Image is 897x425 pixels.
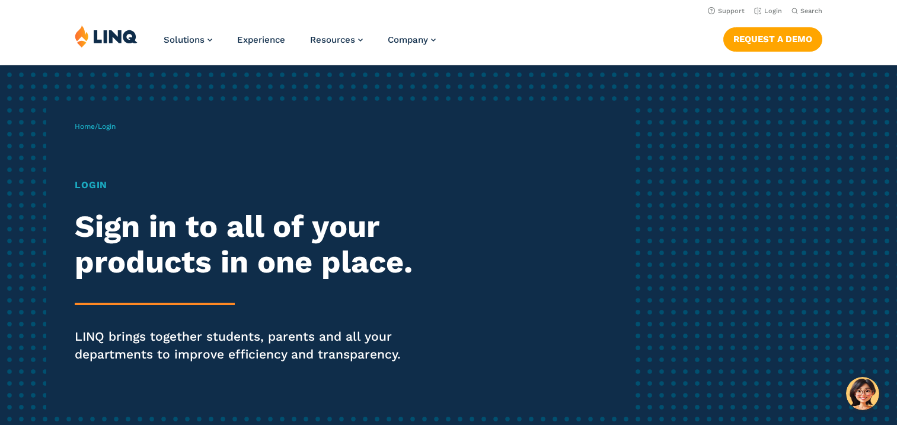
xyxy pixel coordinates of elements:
[75,25,138,47] img: LINQ | K‑12 Software
[164,34,212,45] a: Solutions
[237,34,285,45] a: Experience
[388,34,436,45] a: Company
[723,27,822,51] a: Request a Demo
[75,178,420,192] h1: Login
[754,7,782,15] a: Login
[75,328,420,363] p: LINQ brings together students, parents and all your departments to improve efficiency and transpa...
[75,122,116,131] span: /
[310,34,355,45] span: Resources
[164,25,436,64] nav: Primary Navigation
[846,377,879,410] button: Hello, have a question? Let’s chat.
[98,122,116,131] span: Login
[723,25,822,51] nav: Button Navigation
[791,7,822,15] button: Open Search Bar
[388,34,428,45] span: Company
[75,209,420,280] h2: Sign in to all of your products in one place.
[310,34,363,45] a: Resources
[800,7,822,15] span: Search
[164,34,205,45] span: Solutions
[75,122,95,131] a: Home
[708,7,745,15] a: Support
